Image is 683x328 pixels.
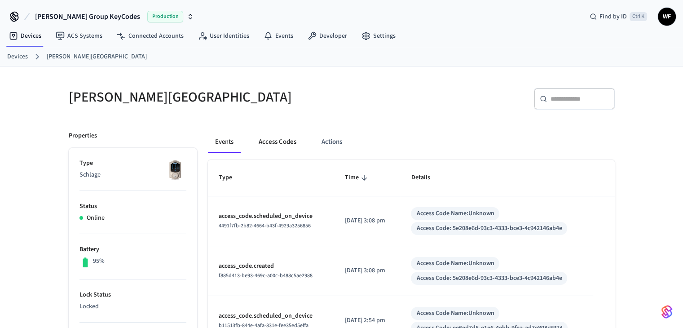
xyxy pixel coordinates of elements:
span: [PERSON_NAME] Group KeyCodes [35,11,140,22]
p: Locked [79,302,186,311]
a: Settings [354,28,403,44]
span: Production [147,11,183,22]
p: Lock Status [79,290,186,300]
a: Developer [300,28,354,44]
p: [DATE] 3:08 pm [344,216,389,226]
span: Find by ID [599,12,627,21]
p: Schlage [79,170,186,180]
p: Online [87,213,105,223]
a: Devices [2,28,48,44]
span: WF [659,9,675,25]
div: ant example [208,131,615,153]
div: Find by IDCtrl K [582,9,654,25]
span: 4491f7fb-2b82-4664-b43f-4929a3256856 [219,222,311,230]
p: Status [79,202,186,211]
a: ACS Systems [48,28,110,44]
div: Access Code: 5e208e6d-93c3-4333-bce3-4c942146ab4e [416,274,562,283]
a: Connected Accounts [110,28,191,44]
button: Access Codes [251,131,304,153]
img: SeamLogoGradient.69752ec5.svg [661,305,672,319]
p: Type [79,159,186,168]
a: [PERSON_NAME][GEOGRAPHIC_DATA] [47,52,147,62]
p: [DATE] 2:54 pm [344,316,389,325]
p: Battery [79,245,186,254]
button: Events [208,131,241,153]
p: access_code.created [219,262,323,271]
img: Schlage Sense Smart Deadbolt with Camelot Trim, Front [164,159,186,181]
span: f885d413-be93-469c-a00c-b488c5ae2988 [219,272,313,279]
span: Ctrl K [630,12,647,21]
button: Actions [314,131,349,153]
a: Devices [7,52,28,62]
p: access_code.scheduled_on_device [219,212,323,221]
div: Access Code: 5e208e6d-93c3-4333-bce3-4c942146ab4e [416,224,562,233]
button: WF [658,8,676,26]
div: Access Code Name: Unknown [416,309,494,318]
p: Properties [69,131,97,141]
p: access_code.scheduled_on_device [219,311,323,321]
a: Events [256,28,300,44]
div: Access Code Name: Unknown [416,259,494,268]
span: Type [219,171,244,185]
h5: [PERSON_NAME][GEOGRAPHIC_DATA] [69,88,336,106]
span: Time [344,171,370,185]
div: Access Code Name: Unknown [416,209,494,218]
a: User Identities [191,28,256,44]
p: 95% [93,257,105,266]
span: Details [411,171,441,185]
p: [DATE] 3:08 pm [344,266,389,275]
